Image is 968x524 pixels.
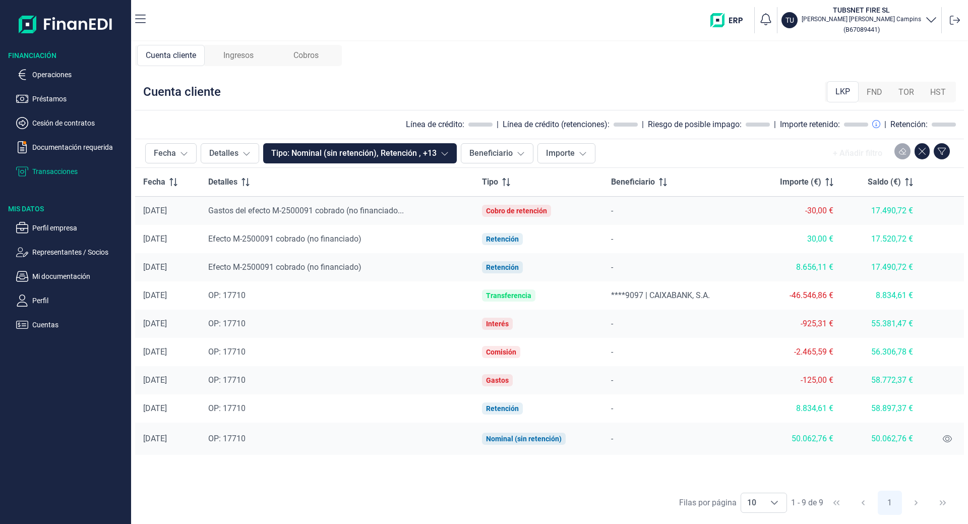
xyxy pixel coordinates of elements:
[611,375,613,385] span: -
[642,119,644,131] div: |
[32,319,127,331] p: Cuentas
[781,5,937,35] button: TUTUBSNET FIRE SL[PERSON_NAME] [PERSON_NAME] Campins(B67089441)
[223,49,254,62] span: Ingresos
[16,295,127,307] button: Perfil
[486,235,519,243] div: Retención
[785,15,794,25] p: TU
[205,45,272,66] div: Ingresos
[143,403,192,414] div: [DATE]
[32,141,127,153] p: Documentación requerida
[741,493,762,512] span: 10
[486,320,509,328] div: Interés
[19,8,113,40] img: Logo de aplicación
[611,262,613,272] span: -
[850,403,913,414] div: 58.897,37 €
[208,434,246,443] span: OP: 17710
[486,404,519,413] div: Retención
[824,491,849,515] button: First Page
[850,375,913,385] div: 58.772,37 €
[774,119,776,131] div: |
[32,117,127,129] p: Cesión de contratos
[762,493,786,512] div: Choose
[710,13,750,27] img: erp
[611,234,613,244] span: -
[208,403,246,413] span: OP: 17710
[780,120,840,130] div: Importe retenido:
[904,491,928,515] button: Next Page
[850,319,913,329] div: 55.381,47 €
[850,290,913,301] div: 8.834,61 €
[486,435,562,443] div: Nominal (sin retención)
[922,82,954,102] div: HST
[32,246,127,258] p: Representantes / Socios
[835,86,850,98] span: LKP
[208,290,246,300] span: OP: 17710
[679,497,737,509] div: Filas por página
[827,81,859,102] div: LKP
[208,206,404,215] span: Gastos del efecto M-2500091 cobrado (no financiado...
[486,348,516,356] div: Comisión
[486,292,531,300] div: Transferencia
[850,262,913,272] div: 17.490,72 €
[143,84,221,100] div: Cuenta cliente
[611,434,613,443] span: -
[482,176,498,188] span: Tipo
[16,69,127,81] button: Operaciones
[850,234,913,244] div: 17.520,72 €
[611,403,613,413] span: -
[611,176,655,188] span: Beneficiario
[32,295,127,307] p: Perfil
[931,491,955,515] button: Last Page
[503,120,610,130] div: Línea de crédito (retenciones):
[143,347,192,357] div: [DATE]
[760,434,833,444] div: 50.062,76 €
[611,206,613,215] span: -
[208,375,246,385] span: OP: 17710
[16,270,127,282] button: Mi documentación
[272,45,340,66] div: Cobros
[898,86,914,98] span: TOR
[208,319,246,328] span: OP: 17710
[32,165,127,178] p: Transacciones
[760,347,833,357] div: -2.465,59 €
[760,375,833,385] div: -125,00 €
[143,176,165,188] span: Fecha
[850,434,913,444] div: 50.062,76 €
[884,119,886,131] div: |
[611,319,613,328] span: -
[867,86,882,98] span: FND
[16,222,127,234] button: Perfil empresa
[760,262,833,272] div: 8.656,11 €
[146,49,196,62] span: Cuenta cliente
[208,176,237,188] span: Detalles
[143,206,192,216] div: [DATE]
[32,270,127,282] p: Mi documentación
[32,69,127,81] p: Operaciones
[537,143,595,163] button: Importe
[16,93,127,105] button: Préstamos
[406,120,464,130] div: Línea de crédito:
[208,347,246,357] span: OP: 17710
[143,434,192,444] div: [DATE]
[850,206,913,216] div: 17.490,72 €
[486,207,547,215] div: Cobro de retención
[878,491,902,515] button: Page 1
[16,141,127,153] button: Documentación requerida
[137,45,205,66] div: Cuenta cliente
[293,49,319,62] span: Cobros
[791,499,823,507] span: 1 - 9 de 9
[32,222,127,234] p: Perfil empresa
[143,375,192,385] div: [DATE]
[890,120,928,130] div: Retención:
[16,319,127,331] button: Cuentas
[486,376,509,384] div: Gastos
[143,234,192,244] div: [DATE]
[143,290,192,301] div: [DATE]
[760,206,833,216] div: -30,00 €
[930,86,946,98] span: HST
[802,15,921,23] p: [PERSON_NAME] [PERSON_NAME] Campins
[497,119,499,131] div: |
[16,246,127,258] button: Representantes / Socios
[461,143,533,163] button: Beneficiario
[143,319,192,329] div: [DATE]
